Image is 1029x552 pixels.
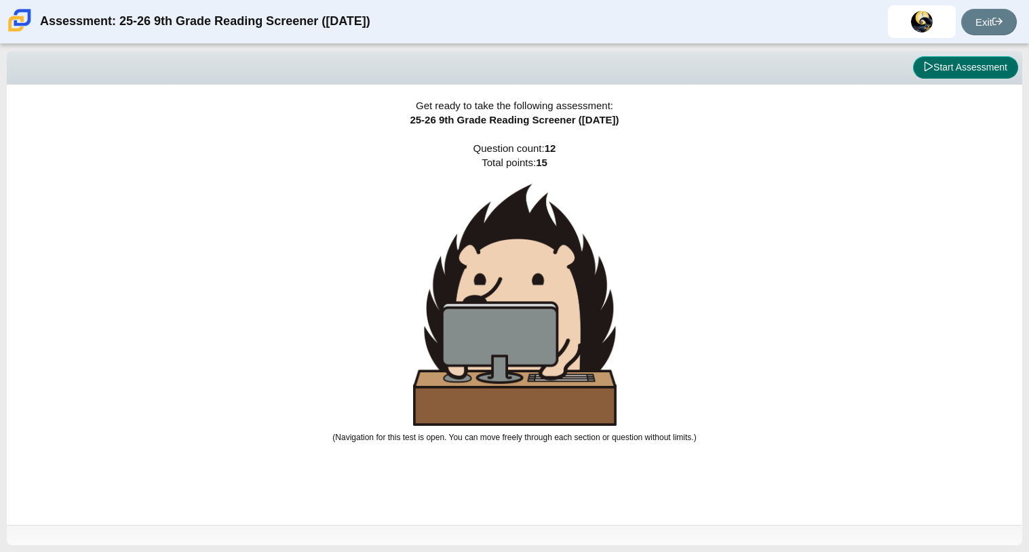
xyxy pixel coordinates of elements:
[332,142,696,442] span: Question count: Total points:
[332,433,696,442] small: (Navigation for this test is open. You can move freely through each section or question without l...
[913,56,1018,79] button: Start Assessment
[416,100,613,111] span: Get ready to take the following assessment:
[5,25,34,37] a: Carmen School of Science & Technology
[5,6,34,35] img: Carmen School of Science & Technology
[40,5,370,38] div: Assessment: 25-26 9th Grade Reading Screener ([DATE])
[410,114,619,125] span: 25-26 9th Grade Reading Screener ([DATE])
[413,184,617,426] img: hedgehog-behind-computer-large.png
[545,142,556,154] b: 12
[961,9,1017,35] a: Exit
[911,11,933,33] img: evan.kildau.zeDkcA
[536,157,547,168] b: 15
